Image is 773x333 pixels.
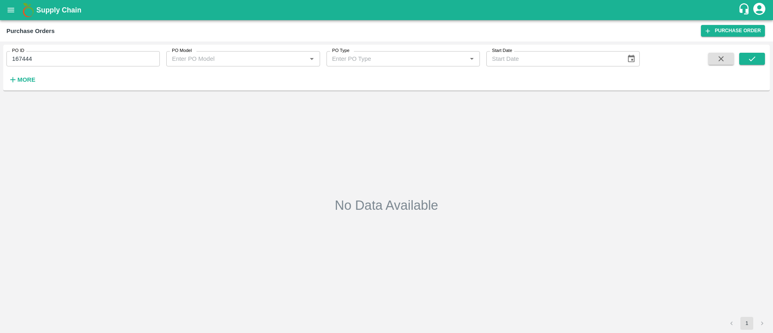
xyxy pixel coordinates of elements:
[306,54,317,64] button: Open
[36,4,738,16] a: Supply Chain
[2,1,20,19] button: open drawer
[467,54,477,64] button: Open
[335,197,438,213] h2: No Data Available
[624,51,639,66] button: Choose date
[332,48,349,54] label: PO Type
[36,6,81,14] b: Supply Chain
[701,25,765,37] a: Purchase Order
[20,2,36,18] img: logo
[738,3,752,17] div: customer-support
[329,54,454,64] input: Enter PO Type
[172,48,192,54] label: PO Model
[17,77,35,83] strong: More
[724,317,770,330] nav: pagination navigation
[752,2,767,19] div: account of current user
[6,73,37,87] button: More
[740,317,753,330] button: page 1
[169,54,293,64] input: Enter PO Model
[6,26,55,36] div: Purchase Orders
[492,48,512,54] label: Start Date
[12,48,24,54] label: PO ID
[6,51,160,66] input: Enter PO ID
[486,51,620,66] input: Start Date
